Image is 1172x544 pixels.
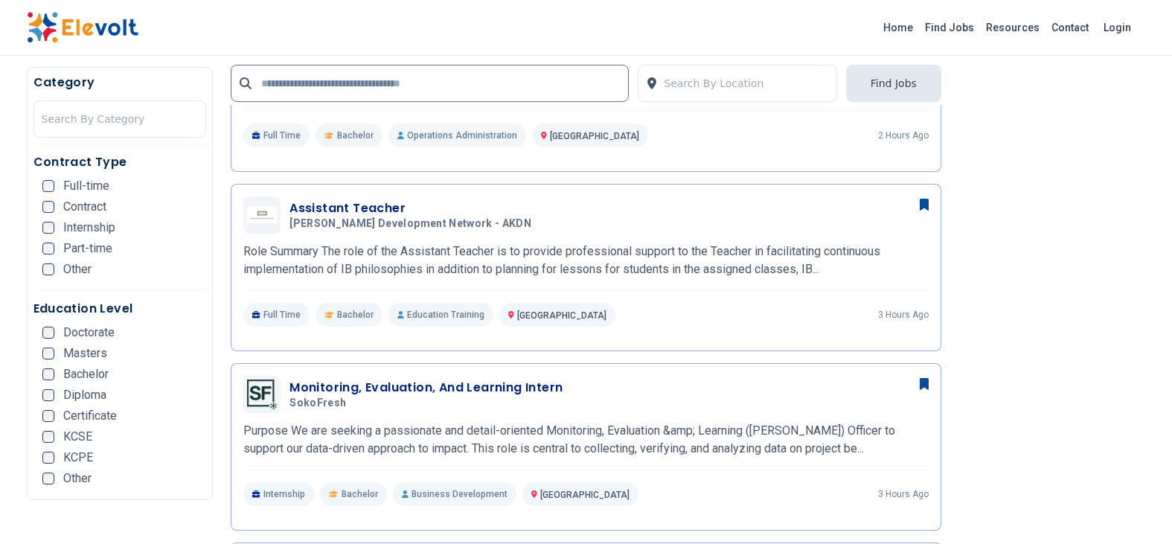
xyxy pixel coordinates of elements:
input: Bachelor [42,368,54,380]
img: Aga Khan Development Network - AKDN [247,207,277,224]
input: KCPE [42,452,54,464]
a: Aga Khan Development Network - AKDNAssistant Teacher[PERSON_NAME] Development Network - AKDNRole ... [243,196,929,327]
span: Bachelor [337,309,374,321]
button: Find Jobs [846,65,941,102]
h5: Education Level [33,300,207,318]
span: Certificate [63,410,117,422]
span: Full-time [63,180,109,192]
h3: Assistant Teacher [289,199,537,217]
span: [GEOGRAPHIC_DATA] [540,490,630,500]
input: Certificate [42,410,54,422]
span: KCPE [63,452,93,464]
span: KCSE [63,431,92,443]
span: Diploma [63,389,106,401]
p: Purpose We are seeking a passionate and detail-oriented Monitoring, Evaluation &amp; Learning ([P... [243,422,929,458]
p: Internship [243,482,314,506]
p: 2 hours ago [878,129,929,141]
a: Resources [980,16,1045,39]
iframe: Chat Widget [1098,473,1172,544]
span: [PERSON_NAME] Development Network - AKDN [289,217,531,231]
input: KCSE [42,431,54,443]
img: SokoFresh [247,380,277,409]
h5: Category [33,74,207,92]
span: Contract [63,201,106,213]
span: Other [63,263,92,275]
span: Other [63,473,92,484]
span: Bachelor [63,368,109,380]
a: Find Jobs [919,16,980,39]
p: Full Time [243,303,310,327]
span: [GEOGRAPHIC_DATA] [517,310,606,321]
iframe: Advertisement [959,67,1146,513]
span: Masters [63,348,107,359]
input: Contract [42,201,54,213]
p: Role Summary The role of the Assistant Teacher is to provide professional support to the Teacher ... [243,243,929,278]
p: Operations Administration [388,124,526,147]
span: Bachelor [337,129,374,141]
input: Other [42,263,54,275]
input: Doctorate [42,327,54,339]
span: SokoFresh [289,397,346,410]
h3: Monitoring, Evaluation, And Learning Intern [289,379,563,397]
a: Contact [1045,16,1095,39]
span: [GEOGRAPHIC_DATA] [550,131,639,141]
span: Doctorate [63,327,115,339]
h5: Contract Type [33,153,207,171]
span: Part-time [63,243,112,255]
input: Internship [42,222,54,234]
span: Bachelor [342,488,378,500]
a: Login [1095,13,1140,42]
input: Other [42,473,54,484]
input: Diploma [42,389,54,401]
input: Part-time [42,243,54,255]
a: Home [877,16,919,39]
input: Masters [42,348,54,359]
img: Elevolt [27,12,138,43]
p: 3 hours ago [878,488,929,500]
p: Full Time [243,124,310,147]
input: Full-time [42,180,54,192]
p: Business Development [393,482,516,506]
a: SokoFreshMonitoring, Evaluation, And Learning InternSokoFreshPurpose We are seeking a passionate ... [243,376,929,506]
p: 3 hours ago [878,309,929,321]
p: Education Training [388,303,493,327]
span: Internship [63,222,115,234]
